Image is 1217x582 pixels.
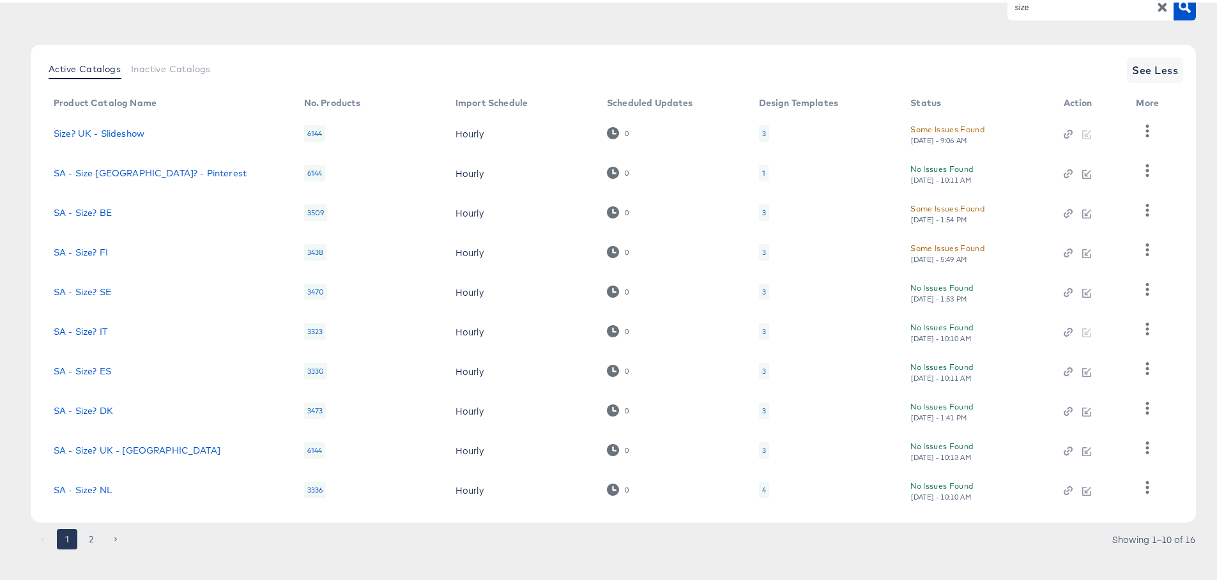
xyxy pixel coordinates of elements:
div: 3 [762,324,766,334]
div: 0 [624,245,629,254]
div: 0 [624,483,629,492]
div: Scheduled Updates [607,95,693,105]
div: 0 [607,164,629,176]
div: 3 [762,403,766,413]
div: 0 [607,481,629,493]
a: SA - Size? ES [54,364,111,374]
div: 0 [624,166,629,175]
button: page 1 [57,526,77,547]
div: 4 [759,479,769,496]
button: Some Issues Found[DATE] - 1:54 PM [910,199,984,222]
div: 0 [607,362,629,374]
div: 0 [607,125,629,137]
div: 3323 [304,321,326,337]
button: See Less [1127,55,1183,80]
td: Hourly [445,428,597,468]
span: Inactive Catalogs [131,61,211,72]
div: Some Issues Found [910,199,984,213]
td: Hourly [445,151,597,190]
th: Status [900,91,1053,111]
div: [DATE] - 1:54 PM [910,213,968,222]
div: 3509 [304,202,328,218]
div: 0 [624,443,629,452]
td: Hourly [445,111,597,151]
div: 3 [762,205,766,215]
div: 0 [607,283,629,295]
div: 1 [762,165,765,176]
div: 3336 [304,479,326,496]
div: 0 [607,243,629,256]
a: SA - Size? DK [54,403,113,413]
div: 0 [624,126,629,135]
div: Design Templates [759,95,838,105]
div: Some Issues Found [910,120,984,134]
div: 3 [762,245,766,255]
div: Showing 1–10 of 16 [1112,532,1196,541]
div: 3 [759,202,769,218]
div: 0 [607,402,629,414]
a: SA - Size? IT [54,324,107,334]
div: 4 [762,482,766,493]
div: 3 [759,440,769,456]
div: 6144 [304,440,326,456]
button: Some Issues Found[DATE] - 9:06 AM [910,120,984,142]
div: 3 [759,241,769,258]
a: SA - Size? UK - [GEOGRAPHIC_DATA] [54,443,220,453]
td: Hourly [445,270,597,309]
div: 6144 [304,162,326,179]
span: Active Catalogs [49,61,121,72]
div: 0 [607,441,629,454]
button: Go to next page [105,526,126,547]
button: Some Issues Found[DATE] - 5:49 AM [910,239,984,261]
th: Action [1053,91,1126,111]
td: Hourly [445,309,597,349]
a: Size? UK - Slideshow [54,126,144,136]
a: SA - Size? SE [54,284,111,295]
div: 3 [759,400,769,417]
div: 3 [762,443,766,453]
div: 0 [607,204,629,216]
span: See Less [1132,59,1178,77]
a: SA - Size [GEOGRAPHIC_DATA]? - Pinterest [54,165,247,176]
div: No. Products [304,95,361,105]
div: 0 [607,323,629,335]
div: 3438 [304,241,327,258]
div: Some Issues Found [910,239,984,252]
div: 1 [759,162,769,179]
div: 3 [759,321,769,337]
div: 3330 [304,360,328,377]
div: 3473 [304,400,326,417]
div: 3 [759,360,769,377]
th: More [1126,91,1174,111]
div: Product Catalog Name [54,95,157,105]
div: 3 [762,364,766,374]
div: 3 [762,284,766,295]
div: 0 [624,325,629,333]
div: 3 [759,123,769,139]
td: Hourly [445,468,597,507]
nav: pagination navigation [31,526,128,547]
div: 3 [759,281,769,298]
div: 0 [624,206,629,215]
a: SA - Size? FI [54,245,108,255]
div: Import Schedule [455,95,528,105]
div: 0 [624,404,629,413]
td: Hourly [445,230,597,270]
a: SA - Size? BE [54,205,112,215]
div: [DATE] - 5:49 AM [910,252,968,261]
div: 0 [624,364,629,373]
div: 0 [624,285,629,294]
div: [DATE] - 9:06 AM [910,134,968,142]
td: Hourly [445,388,597,428]
div: 3470 [304,281,328,298]
td: Hourly [445,349,597,388]
div: 3 [762,126,766,136]
div: 6144 [304,123,326,139]
a: SA - Size? NL [54,482,112,493]
button: Go to page 2 [81,526,102,547]
td: Hourly [445,190,597,230]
